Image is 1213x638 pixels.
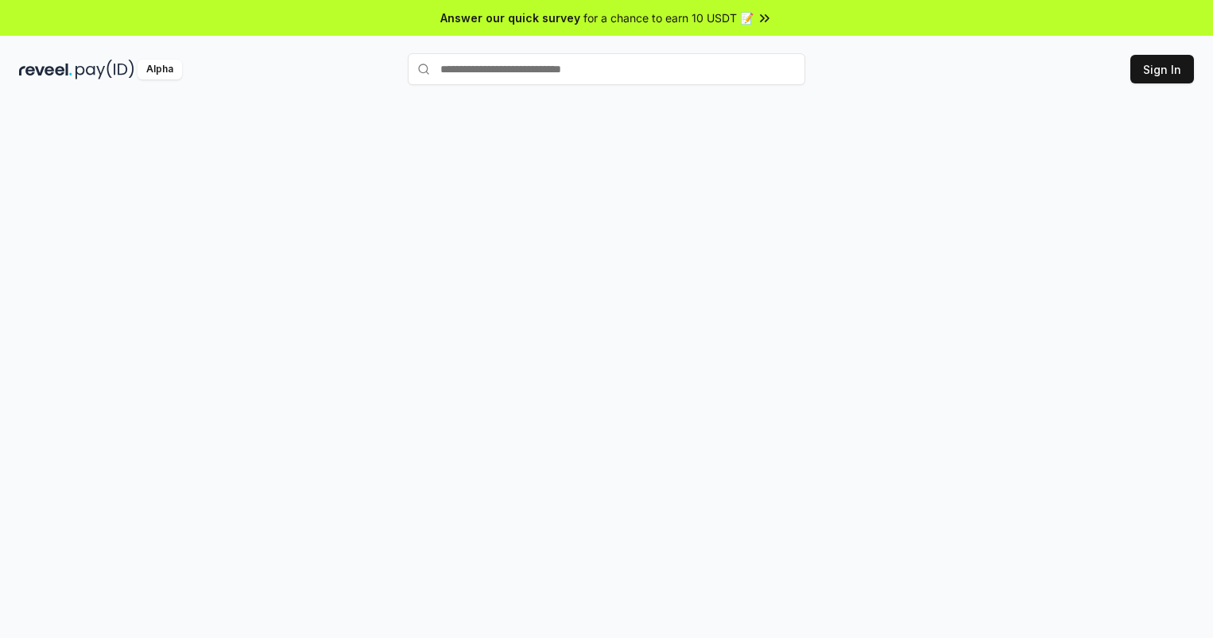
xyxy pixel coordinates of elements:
img: pay_id [76,60,134,79]
span: Answer our quick survey [440,10,580,26]
img: reveel_dark [19,60,72,79]
button: Sign In [1130,55,1194,83]
div: Alpha [138,60,182,79]
span: for a chance to earn 10 USDT 📝 [583,10,754,26]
